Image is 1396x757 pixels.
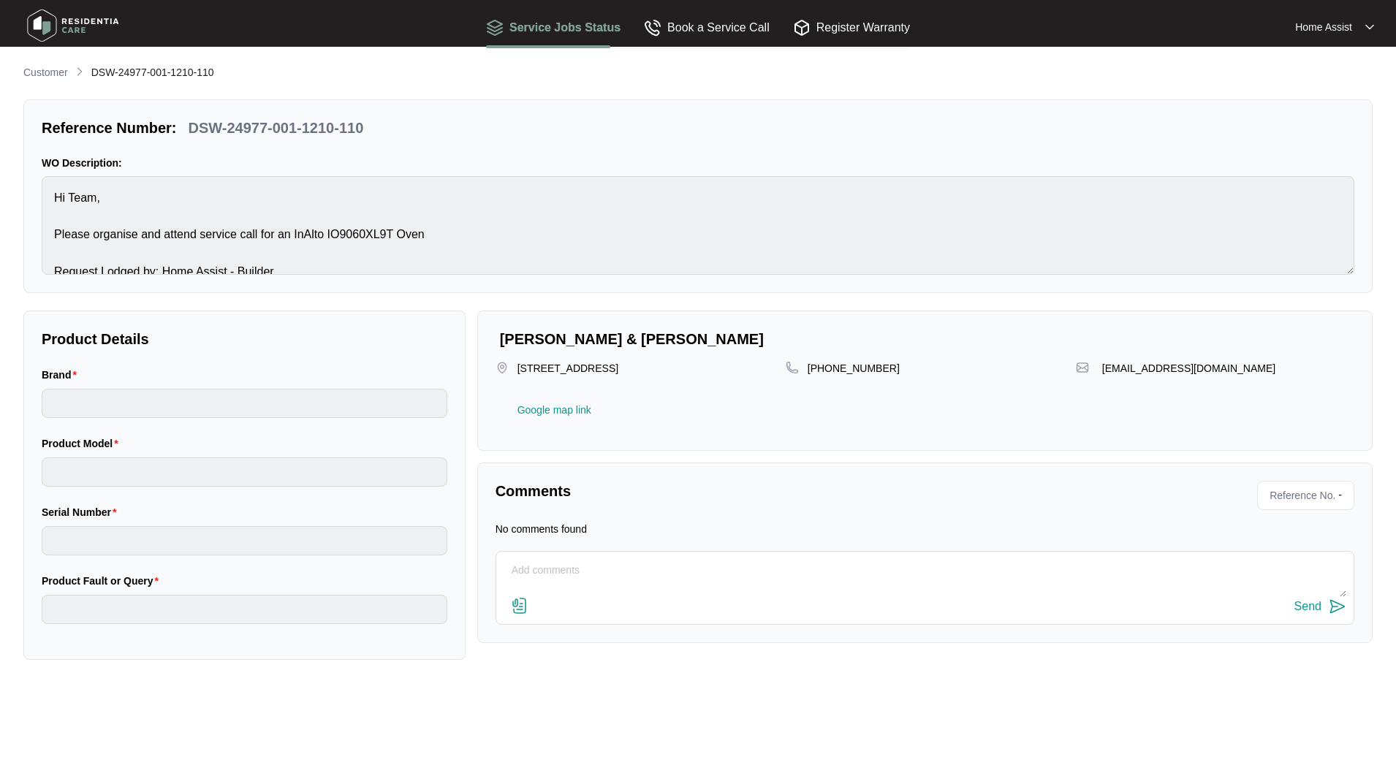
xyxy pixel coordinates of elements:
div: Service Jobs Status [486,18,621,37]
input: Product Model [42,457,447,487]
img: chevron-right [74,66,86,77]
img: map-pin [786,361,799,374]
label: Serial Number [42,505,122,520]
p: [PHONE_NUMBER] [808,361,900,376]
p: Home Assist [1295,20,1352,34]
p: No comments found [496,522,587,536]
p: [EMAIL_ADDRESS][DOMAIN_NAME] [1102,361,1275,376]
input: Product Fault or Query [42,595,447,624]
p: [STREET_ADDRESS] [517,361,618,390]
label: Brand [42,368,83,382]
p: Customer [23,65,68,80]
button: Send [1294,597,1346,617]
textarea: Hi Team, Please organise and attend service call for an InAlto IO9060XL9T Oven Request Lodged by:... [42,176,1354,275]
span: Reference No. [1264,484,1335,506]
img: residentia care logo [22,4,124,47]
div: Book a Service Call [644,18,770,37]
div: Register Warranty [793,18,910,37]
img: map-pin [496,361,509,374]
img: Service Jobs Status icon [486,19,504,37]
img: send-icon.svg [1329,598,1346,615]
img: Book a Service Call icon [644,19,661,37]
span: DSW-24977-001-1210-110 [91,66,214,78]
img: dropdown arrow [1365,23,1374,31]
p: - [1338,484,1348,506]
img: map-pin [1076,361,1089,374]
p: [PERSON_NAME] & [PERSON_NAME] [500,329,1354,349]
img: Register Warranty icon [793,19,811,37]
img: file-attachment-doc.svg [511,597,528,615]
p: Comments [496,481,915,501]
div: Send [1294,600,1321,613]
label: Product Fault or Query [42,574,164,588]
input: Brand [42,389,447,418]
p: WO Description: [42,156,1354,170]
p: DSW-24977-001-1210-110 [189,118,364,138]
a: Customer [20,65,71,81]
p: Product Details [42,329,447,349]
a: Google map link [517,405,591,415]
label: Product Model [42,436,124,451]
p: Reference Number: [42,118,177,138]
input: Serial Number [42,526,447,555]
